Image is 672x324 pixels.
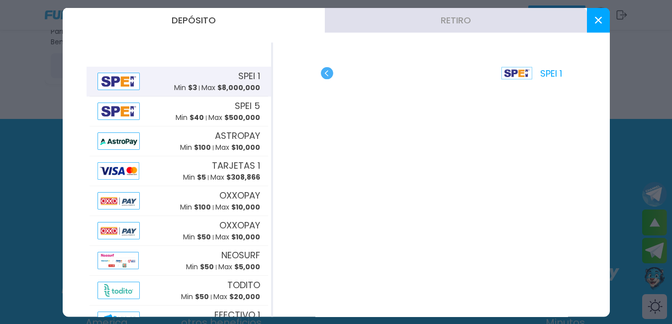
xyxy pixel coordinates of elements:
p: Min [183,172,206,183]
p: Max [215,142,260,153]
span: NEOSURF [221,248,260,262]
span: SPEI 1 [238,69,260,83]
span: OXXOPAY [219,189,260,202]
p: Max [201,83,260,93]
span: $ 3 [188,83,197,93]
span: $ 50 [200,262,214,272]
span: $ 8,000,000 [217,83,260,93]
button: AlipayNEOSURFMin $50Max $5,000 [87,245,271,275]
span: OXXOPAY [219,218,260,232]
p: Min [176,112,204,123]
p: Min [186,262,214,272]
button: Retiro [325,7,587,32]
p: SPEI 1 [501,66,562,80]
img: Alipay [97,102,140,119]
span: $ 40 [190,112,204,122]
span: $ 10,000 [231,232,260,242]
img: Alipay [97,72,140,90]
button: Depósito [63,7,325,32]
button: AlipayOXXOPAYMin $100Max $10,000 [87,186,271,216]
p: Max [215,232,260,242]
button: AlipayOXXOPAYMin $50Max $10,000 [87,216,271,245]
button: AlipayTARJETAS 1Min $5Max $308,866 [87,156,271,186]
p: Min [180,142,211,153]
span: $ 100 [194,142,211,152]
p: Min [181,292,209,302]
span: $ 50 [195,292,209,302]
span: $ 10,000 [231,202,260,212]
img: Platform Logo [501,67,532,79]
span: $ 100 [194,202,211,212]
img: Alipay [97,251,139,269]
span: $ 5 [197,172,206,182]
span: $ 50 [197,232,211,242]
p: Max [218,262,260,272]
img: Alipay [97,192,140,209]
span: $ 500,000 [224,112,260,122]
button: AlipayTODITOMin $50Max $20,000 [87,275,271,305]
p: Max [213,292,260,302]
p: Min [183,232,211,242]
span: TODITO [227,278,260,292]
img: Alipay [97,281,140,299]
button: AlipaySPEI 5Min $40Max $500,000 [87,96,271,126]
span: $ 5,000 [234,262,260,272]
span: $ 10,000 [231,142,260,152]
span: $ 20,000 [229,292,260,302]
span: $ 308,866 [226,172,260,182]
button: AlipaySPEI 1Min $3Max $8,000,000 [87,66,271,96]
img: Alipay [97,132,140,149]
span: EFECTIVO 1 [214,308,260,322]
span: TARJETAS 1 [212,159,260,172]
button: AlipayASTROPAYMin $100Max $10,000 [87,126,271,156]
p: Min [180,202,211,213]
p: Max [215,202,260,213]
p: Max [210,172,260,183]
img: Alipay [97,162,139,179]
p: Max [208,112,260,123]
span: SPEI 5 [235,99,260,112]
p: Min [174,83,197,93]
img: Alipay [97,221,140,239]
span: ASTROPAY [215,129,260,142]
